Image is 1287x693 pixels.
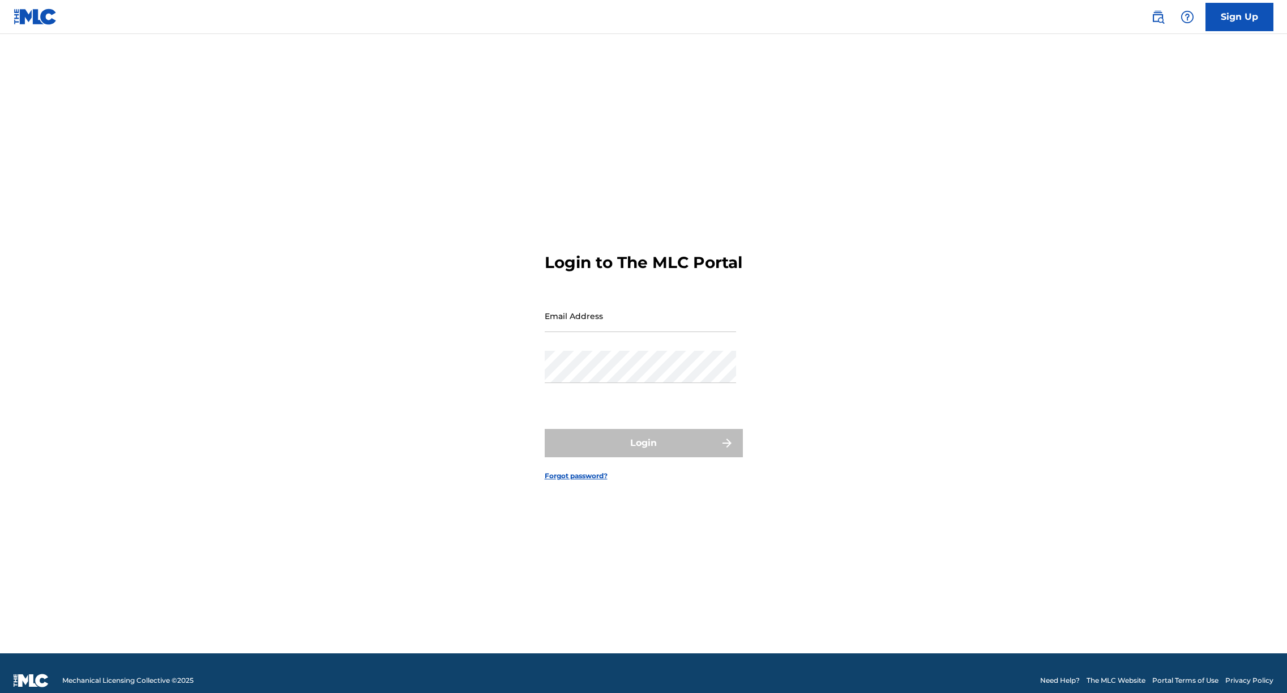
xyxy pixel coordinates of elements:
img: search [1151,10,1165,24]
img: logo [14,674,49,687]
a: Need Help? [1040,675,1080,686]
span: Mechanical Licensing Collective © 2025 [62,675,194,686]
img: help [1181,10,1194,24]
div: Help [1176,6,1199,28]
a: Privacy Policy [1225,675,1273,686]
a: Sign Up [1205,3,1273,31]
h3: Login to The MLC Portal [545,253,742,273]
a: The MLC Website [1087,675,1145,686]
img: MLC Logo [14,8,57,25]
iframe: Chat Widget [1230,639,1287,693]
a: Portal Terms of Use [1152,675,1218,686]
a: Forgot password? [545,471,608,481]
a: Public Search [1147,6,1169,28]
